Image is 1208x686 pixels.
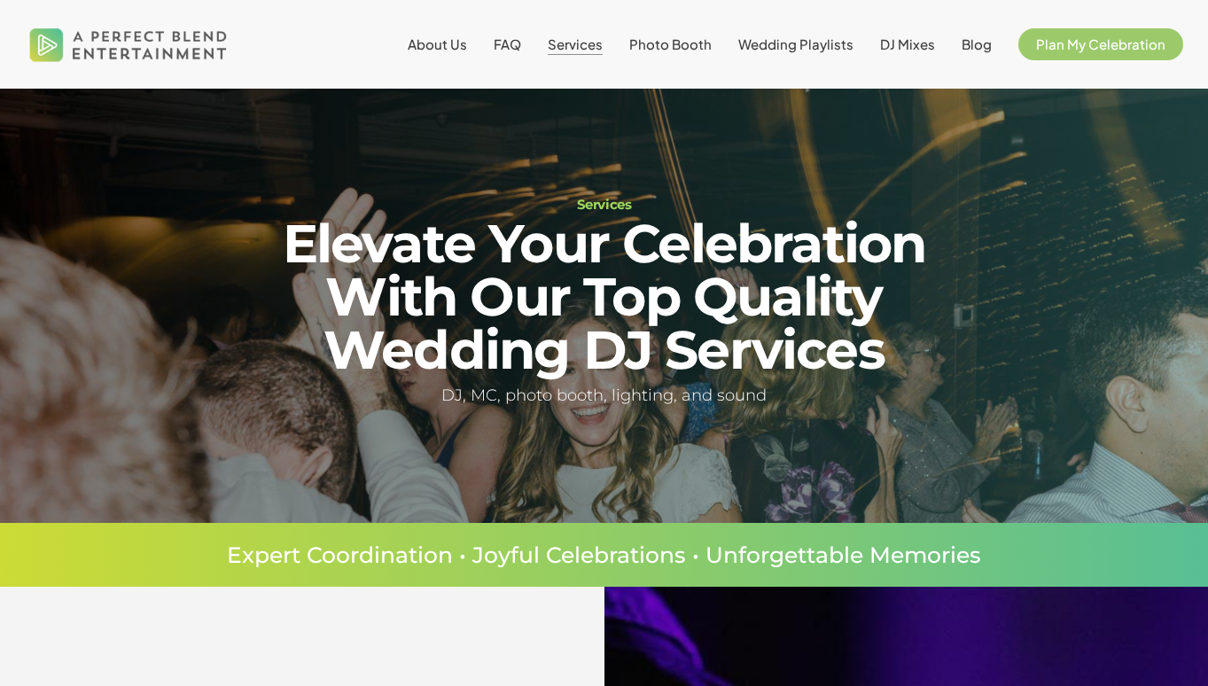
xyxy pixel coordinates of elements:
[738,35,853,52] span: Wedding Playlists
[53,544,1155,566] p: Expert Coordination • Joyful Celebrations • Unforgettable Memories
[880,35,935,52] span: DJ Mixes
[880,37,935,51] a: DJ Mixes
[962,35,992,52] span: Blog
[629,35,712,52] span: Photo Booth
[408,37,467,51] a: About Us
[1018,37,1183,51] a: Plan My Celebration
[25,12,232,76] img: A Perfect Blend Entertainment
[1036,35,1165,52] span: Plan My Celebration
[629,37,712,51] a: Photo Booth
[962,37,992,51] a: Blog
[738,37,853,51] a: Wedding Playlists
[245,198,964,211] h1: Services
[548,35,603,52] span: Services
[245,383,964,409] h5: DJ, MC, photo booth, lighting, and sound
[494,37,521,51] a: FAQ
[548,37,603,51] a: Services
[245,217,964,377] h2: Elevate Your Celebration With Our Top Quality Wedding DJ Services
[408,35,467,52] span: About Us
[494,35,521,52] span: FAQ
